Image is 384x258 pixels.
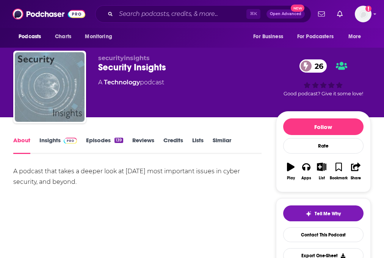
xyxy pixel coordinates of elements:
[213,137,231,154] a: Similar
[116,8,246,20] input: Search podcasts, credits, & more...
[104,79,140,86] a: Technology
[270,12,301,16] span: Open Advanced
[246,9,260,19] span: ⌘ K
[291,5,304,12] span: New
[355,6,371,22] button: Show profile menu
[132,137,154,154] a: Reviews
[297,31,334,42] span: For Podcasters
[248,30,293,44] button: open menu
[315,8,328,20] a: Show notifications dropdown
[13,166,262,187] div: A podcast that takes a deeper look at [DATE] most important issues in cyber security, and beyond.
[351,176,361,180] div: Share
[315,211,341,217] span: Tell Me Why
[276,54,371,101] div: 26Good podcast? Give it some love!
[98,54,150,62] span: securityinsights
[307,59,327,73] span: 26
[334,8,346,20] a: Show notifications dropdown
[283,205,364,221] button: tell me why sparkleTell Me Why
[283,227,364,242] a: Contact This Podcast
[355,6,371,22] img: User Profile
[299,59,327,73] a: 26
[39,137,77,154] a: InsightsPodchaser Pro
[15,52,85,122] img: Security Insights
[348,31,361,42] span: More
[348,158,364,185] button: Share
[329,158,348,185] button: Bookmark
[292,30,345,44] button: open menu
[13,7,85,21] img: Podchaser - Follow, Share and Rate Podcasts
[283,158,299,185] button: Play
[284,91,363,96] span: Good podcast? Give it some love!
[50,30,76,44] a: Charts
[287,176,295,180] div: Play
[19,31,41,42] span: Podcasts
[64,138,77,144] img: Podchaser Pro
[301,176,311,180] div: Apps
[314,158,329,185] button: List
[13,137,30,154] a: About
[95,5,311,23] div: Search podcasts, credits, & more...
[86,137,123,154] a: Episodes139
[253,31,283,42] span: For Business
[343,30,371,44] button: open menu
[365,6,371,12] svg: Add a profile image
[114,138,123,143] div: 139
[319,176,325,180] div: List
[192,137,204,154] a: Lists
[55,31,71,42] span: Charts
[266,9,305,19] button: Open AdvancedNew
[283,118,364,135] button: Follow
[80,30,122,44] button: open menu
[163,137,183,154] a: Credits
[355,6,371,22] span: Logged in as HWrepandcomms
[85,31,112,42] span: Monitoring
[98,78,164,87] div: A podcast
[13,30,51,44] button: open menu
[299,158,314,185] button: Apps
[306,211,312,217] img: tell me why sparkle
[330,176,348,180] div: Bookmark
[283,138,364,154] div: Rate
